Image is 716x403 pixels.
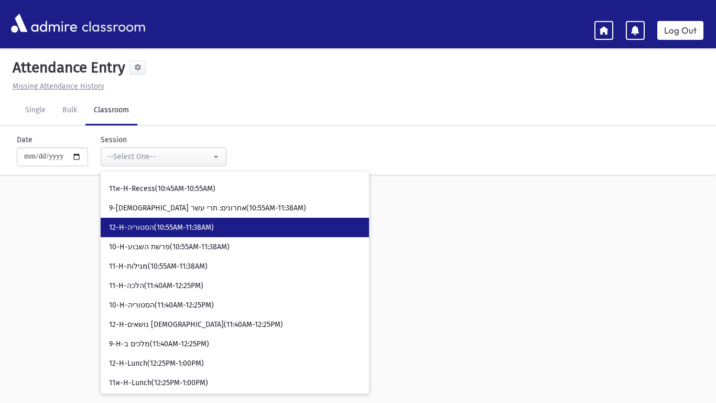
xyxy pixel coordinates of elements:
[109,222,214,233] span: 12-H-הסטוריה(10:55AM-11:38AM)
[85,96,137,125] a: Classroom
[109,281,203,291] span: 11-H-הלכה(11:40AM-12:25PM)
[109,339,209,349] span: 9-H-מלכים ב(11:40AM-12:25PM)
[17,96,54,125] a: Single
[109,184,215,194] span: 11א-H-Recess(10:45AM-10:55AM)
[101,147,226,166] button: --Select One--
[101,134,127,145] label: Session
[109,261,208,272] span: 11-H-מגילות(10:55AM-11:38AM)
[17,134,32,145] label: Date
[80,9,146,37] span: classroom
[109,320,283,330] span: 12-H-נושאים [DEMOGRAPHIC_DATA](11:40AM-12:25PM)
[107,151,211,162] div: --Select One--
[109,203,306,214] span: 9-[DEMOGRAPHIC_DATA] אחרונים: תרי עשר(10:55AM-11:38AM)
[8,11,80,35] img: AdmirePro
[13,82,104,91] u: Missing Attendance History
[8,59,125,77] h5: Attendance Entry
[109,378,208,388] span: 11א-H-Lunch(12:25PM-1:00PM)
[109,242,230,252] span: 10-H-פרשת השבוע(10:55AM-11:38AM)
[109,300,214,311] span: 10-H-הסטוריה(11:40AM-12:25PM)
[54,96,85,125] a: Bulk
[8,82,104,91] a: Missing Attendance History
[109,358,204,369] span: 12-H-Lunch(12:25PM-1:00PM)
[657,21,703,40] a: Log Out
